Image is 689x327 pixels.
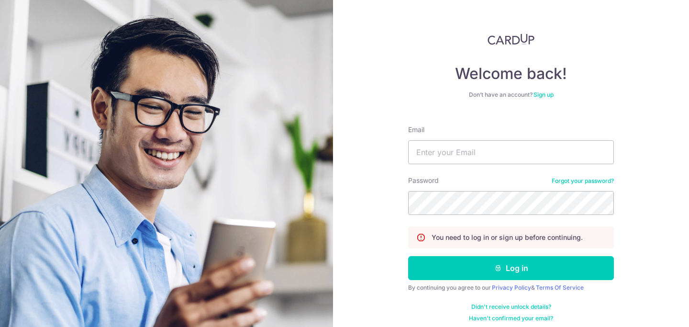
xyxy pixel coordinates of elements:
[488,34,534,45] img: CardUp Logo
[408,64,614,83] h4: Welcome back!
[408,256,614,280] button: Log in
[552,177,614,185] a: Forgot your password?
[469,315,553,322] a: Haven't confirmed your email?
[533,91,554,98] a: Sign up
[432,233,583,242] p: You need to log in or sign up before continuing.
[471,303,551,311] a: Didn't receive unlock details?
[408,176,439,185] label: Password
[408,284,614,292] div: By continuing you agree to our &
[408,140,614,164] input: Enter your Email
[492,284,531,291] a: Privacy Policy
[536,284,584,291] a: Terms Of Service
[408,91,614,99] div: Don’t have an account?
[408,125,424,135] label: Email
